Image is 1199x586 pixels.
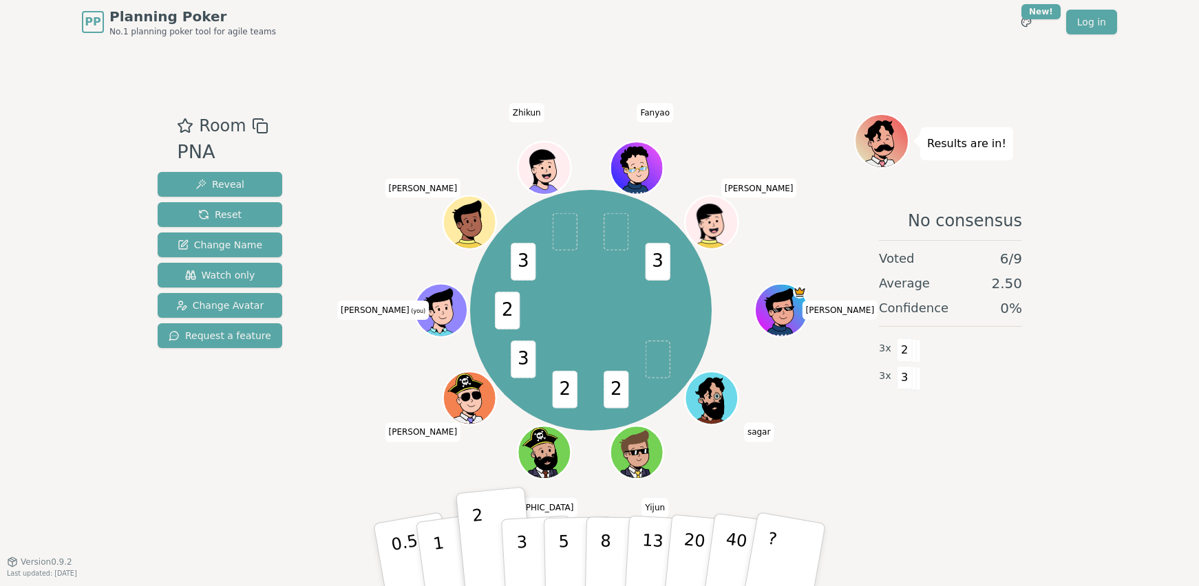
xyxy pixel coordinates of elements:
p: 2 [471,506,489,580]
span: Average [879,274,930,293]
span: 2 [496,292,520,329]
button: Change Avatar [158,293,282,318]
span: 6 / 9 [1000,249,1022,268]
span: Click to change your name [509,103,544,122]
span: Click to change your name [721,179,797,198]
span: No.1 planning poker tool for agile teams [109,26,276,37]
span: Click to change your name [476,498,577,517]
span: Click to change your name [802,301,878,320]
span: 2 [553,371,577,408]
span: 2 [604,371,629,408]
span: 0 % [1000,299,1022,318]
button: Reset [158,202,282,227]
button: Click to change your avatar [416,285,466,335]
button: Watch only [158,263,282,287]
span: Room [199,113,246,138]
p: Results are in! [927,134,1006,153]
span: 3 [897,366,913,389]
span: Confidence [879,299,948,318]
a: Log in [1066,10,1117,34]
span: Click to change your name [385,422,460,442]
span: Reset [198,208,242,221]
span: Planning Poker [109,7,276,26]
span: 2.50 [991,274,1022,293]
button: Version0.9.2 [7,556,72,567]
span: 3 x [879,341,891,356]
span: Watch only [185,268,255,282]
span: No consensus [908,210,1022,232]
span: Change Avatar [176,299,264,312]
button: Reveal [158,172,282,197]
span: Click to change your name [744,422,774,442]
span: Voted [879,249,915,268]
span: Change Name [178,238,262,252]
span: Click to change your name [637,103,673,122]
span: Yuran is the host [794,285,807,299]
button: Change Name [158,232,282,257]
span: Click to change your name [337,301,429,320]
span: Last updated: [DATE] [7,569,77,577]
button: New! [1014,10,1039,34]
button: Request a feature [158,323,282,348]
span: Request a feature [169,329,271,343]
span: 3 [646,243,670,280]
div: New! [1021,4,1061,19]
span: 3 [511,243,536,280]
a: PPPlanning PokerNo.1 planning poker tool for agile teams [82,7,276,37]
span: 2 [897,338,913,362]
button: Add as favourite [177,113,193,138]
span: 3 x [879,369,891,384]
span: Reveal [195,177,244,191]
span: (you) [410,308,426,314]
div: PNA [177,138,268,166]
span: Version 0.9.2 [21,556,72,567]
span: 3 [511,340,536,378]
span: Click to change your name [641,498,668,517]
span: PP [85,14,100,30]
span: Click to change your name [385,179,460,198]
